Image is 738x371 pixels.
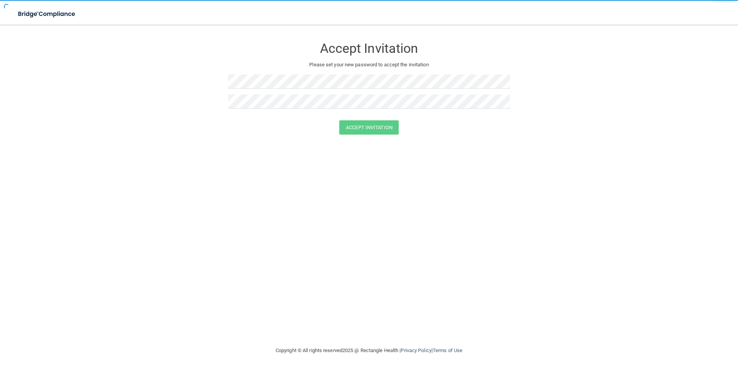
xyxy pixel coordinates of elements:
button: Accept Invitation [339,120,399,135]
h3: Accept Invitation [228,41,510,56]
a: Terms of Use [433,347,462,353]
img: bridge_compliance_login_screen.278c3ca4.svg [12,6,83,22]
div: Copyright © All rights reserved 2025 @ Rectangle Health | | [228,338,510,363]
p: Please set your new password to accept the invitation [234,60,504,69]
a: Privacy Policy [401,347,431,353]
